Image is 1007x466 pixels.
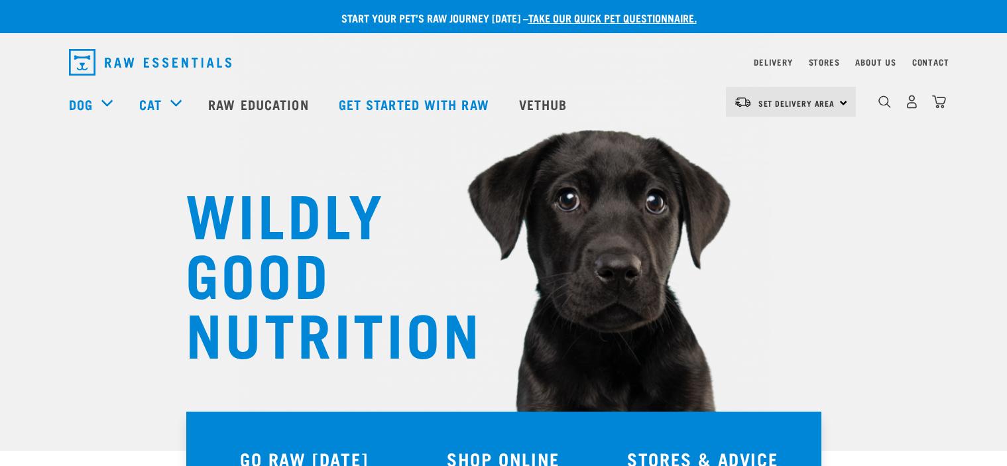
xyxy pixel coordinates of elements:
img: Raw Essentials Logo [69,49,231,76]
a: Stores [809,60,840,64]
a: Dog [69,94,93,114]
a: Contact [912,60,949,64]
span: Set Delivery Area [758,101,835,105]
a: About Us [855,60,896,64]
a: Raw Education [195,78,325,131]
img: home-icon-1@2x.png [878,95,891,108]
nav: dropdown navigation [58,44,949,81]
a: take our quick pet questionnaire. [528,15,697,21]
img: home-icon@2x.png [932,95,946,109]
img: user.png [905,95,919,109]
img: van-moving.png [734,96,752,108]
a: Get started with Raw [326,78,506,131]
a: Cat [139,94,162,114]
h1: WILDLY GOOD NUTRITION [186,182,451,361]
a: Vethub [506,78,584,131]
a: Delivery [754,60,792,64]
